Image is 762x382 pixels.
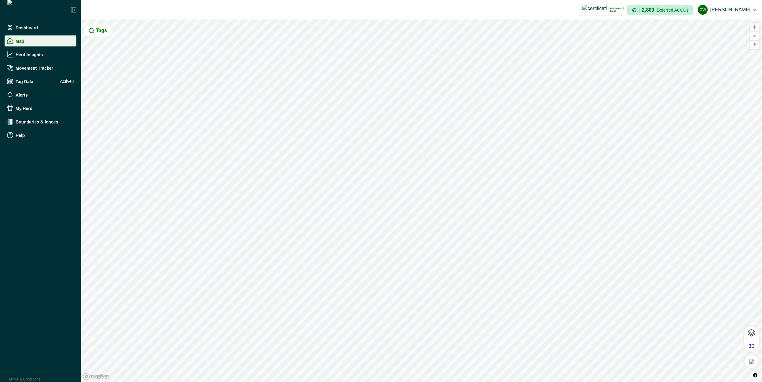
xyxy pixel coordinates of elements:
button: Zoom in [750,23,759,31]
p: Alerts [16,92,28,97]
a: Dashboard [5,22,76,33]
a: Map [5,35,76,46]
a: Movement Tracker [5,62,76,73]
p: Herd Insights [16,52,43,57]
a: My Herd [5,103,76,114]
span: Zoom out [750,32,759,40]
p: 2,800 [642,8,654,13]
a: Terms & Conditions [9,377,40,381]
button: Reset bearing to north [750,40,759,49]
p: Movement Tracker [16,65,53,70]
span: 0 [71,79,74,84]
a: Help [5,130,76,141]
button: Tags [85,24,112,37]
a: Herd Insights [5,49,76,60]
span: Reset bearing to north [750,41,759,49]
button: certification logoIndependent Audit [580,4,622,16]
img: satellit.png [749,359,754,364]
p: Deferred ACCUs [657,8,688,12]
p: Help [16,133,25,138]
span: Active [60,78,74,85]
p: Dashboard [16,25,38,30]
a: Mapbox logo [83,373,110,380]
p: Boundaries & fences [16,119,58,124]
button: Zoom out [750,31,759,40]
p: Independent Audit [610,7,624,13]
a: Alerts [5,89,76,100]
button: Toggle attribution [752,372,759,379]
a: Boundaries & fences [5,116,76,127]
p: Tag Data [16,79,33,84]
a: Tag DataActive0 [5,76,76,87]
canvas: Map [81,20,762,382]
p: Map [16,39,24,43]
img: certification logo [582,5,607,15]
button: cadel watson[PERSON_NAME] [698,2,756,17]
p: My Herd [16,106,32,111]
